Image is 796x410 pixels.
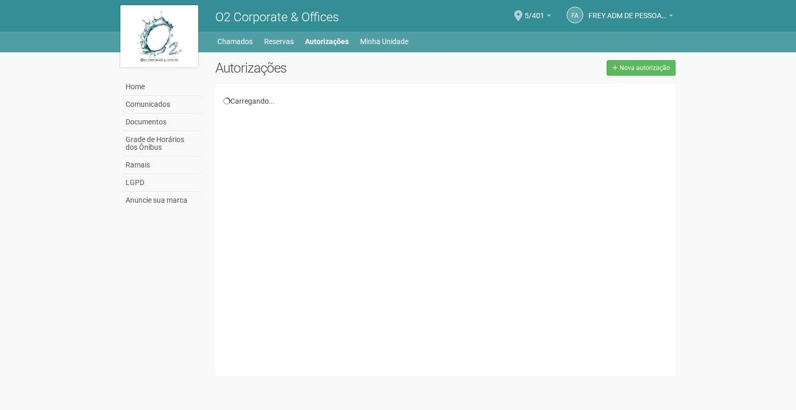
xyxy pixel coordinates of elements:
[525,13,551,21] a: 5/401
[588,13,673,21] a: FREY ADM DE PESSOAL LTDA
[525,2,544,20] span: 5/401
[360,34,408,49] a: Minha Unidade
[607,60,676,76] a: Nova autorização
[264,34,294,49] a: Reservas
[123,131,200,157] a: Grade de Horários dos Ônibus
[588,2,666,20] span: FREY ADM DE PESSOAL LTDA
[223,96,668,106] div: Carregando...
[123,96,200,114] a: Comunicados
[305,34,349,49] a: Autorizações
[120,5,198,67] img: logo.jpg
[123,192,200,209] a: Anuncie sua marca
[123,114,200,131] a: Documentos
[217,34,253,49] a: Chamados
[123,157,200,174] a: Ramais
[123,174,200,192] a: LGPD
[123,78,200,96] a: Home
[620,64,670,72] span: Nova autorização
[215,10,339,24] span: O2 Corporate & Offices
[215,60,437,76] h2: Autorizações
[567,7,583,23] a: FA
